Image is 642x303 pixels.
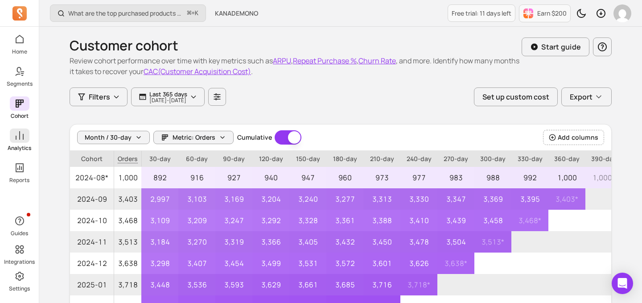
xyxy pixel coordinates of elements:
button: CAC(Customer Acquisition Cost) [144,66,251,77]
span: Metric: Orders [173,133,215,142]
p: 3,403 * [548,188,585,210]
p: 3,638 [114,253,141,274]
span: Filters [89,91,110,102]
button: Churn Rate [358,55,396,66]
p: 3,369 [474,188,511,210]
span: 2024-10 [70,210,114,231]
p: 3,504 [437,231,474,253]
p: 3,366 [252,231,289,253]
div: Open Intercom Messenger [612,273,633,294]
button: Start guide [522,37,589,56]
span: KANADEMONO [215,9,258,18]
p: 940 [252,167,289,188]
p: 1,000 * [585,167,622,188]
p: 3,513 [114,231,141,253]
p: 3,718 [114,274,141,295]
span: 2024-08* [70,167,114,188]
p: 3,184 [141,231,178,253]
p: 3,629 [252,274,289,295]
p: 3,454 [215,253,252,274]
button: ARPU [273,55,291,66]
span: 2024-12 [70,253,114,274]
button: Set up custom cost [474,87,558,106]
p: 3,432 [326,231,363,253]
p: 3,240 [289,188,326,210]
p: Segments [7,80,33,87]
p: Guides [11,230,28,237]
button: KANADEMONO [210,5,263,21]
p: 360-day [548,151,585,167]
p: 3,103 [178,188,215,210]
p: Review cohort performance over time with key metrics such as , , , and more. Identify how many mo... [70,55,522,77]
p: 3,169 [215,188,252,210]
span: Export [570,91,593,102]
p: 3,395 [511,188,548,210]
p: 3,572 [326,253,363,274]
p: 973 [363,167,400,188]
p: 3,361 [326,210,363,231]
p: 3,685 [326,274,363,295]
p: 330-day [511,151,548,167]
p: 2,997 [141,188,178,210]
p: 1,000 [114,167,141,188]
button: Metric: Orders [153,131,234,144]
p: 3,204 [252,188,289,210]
p: 983 [437,167,474,188]
p: 150-day [289,151,326,167]
p: 60-day [178,151,215,167]
p: 180-day [326,151,363,167]
p: Earn $200 [537,9,567,18]
p: What are the top purchased products after sending a campaign? [68,9,184,18]
p: 3,638 * [437,253,474,274]
p: Start guide [541,42,581,52]
p: 3,468 * [511,210,548,231]
p: 3,410 [400,210,437,231]
p: 3,313 [363,188,400,210]
span: Orders [114,151,141,167]
button: What are the top purchased products after sending a campaign?⌘+K [50,4,206,22]
p: 300-day [474,151,511,167]
p: 390-day [585,151,622,167]
span: + [187,8,198,18]
p: 3,531 [289,253,326,274]
p: 3,319 [215,231,252,253]
span: Add columns [558,133,598,142]
p: 3,388 [363,210,400,231]
p: 3,298 [141,253,178,274]
button: Add columns [543,130,604,145]
p: Integrations [4,258,35,266]
p: 3,716 [363,274,400,295]
p: 3,328 [289,210,326,231]
p: Cohort [70,151,114,167]
button: Guides [10,212,29,239]
p: 3,450 [363,231,400,253]
button: Earn $200 [519,4,571,22]
span: 2024-11 [70,231,114,253]
label: Cumulative [237,133,272,142]
button: Last 365 days[DATE]-[DATE] [131,87,205,106]
p: [DATE] - [DATE] [149,98,187,103]
kbd: ⌘ [187,8,192,19]
p: 120-day [252,151,289,167]
span: 2024-09 [70,188,114,210]
h1: Customer cohort [70,37,522,54]
p: 3,468 [114,210,141,231]
p: 3,448 [141,274,178,295]
p: 3,661 [289,274,326,295]
p: Last 365 days [149,91,187,98]
button: Repeat Purchase % [293,55,357,66]
p: 3,270 [178,231,215,253]
p: Analytics [8,145,31,152]
p: 3,513 * [474,231,511,253]
p: 270-day [437,151,474,167]
p: 1,000 [548,167,585,188]
p: 3,626 [400,253,437,274]
p: 3,499 [252,253,289,274]
kbd: K [195,10,198,17]
p: 927 [215,167,252,188]
p: 3,277 [326,188,363,210]
p: Home [12,48,27,55]
p: 240-day [400,151,437,167]
p: 3,292 [252,210,289,231]
p: 3,593 [215,274,252,295]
